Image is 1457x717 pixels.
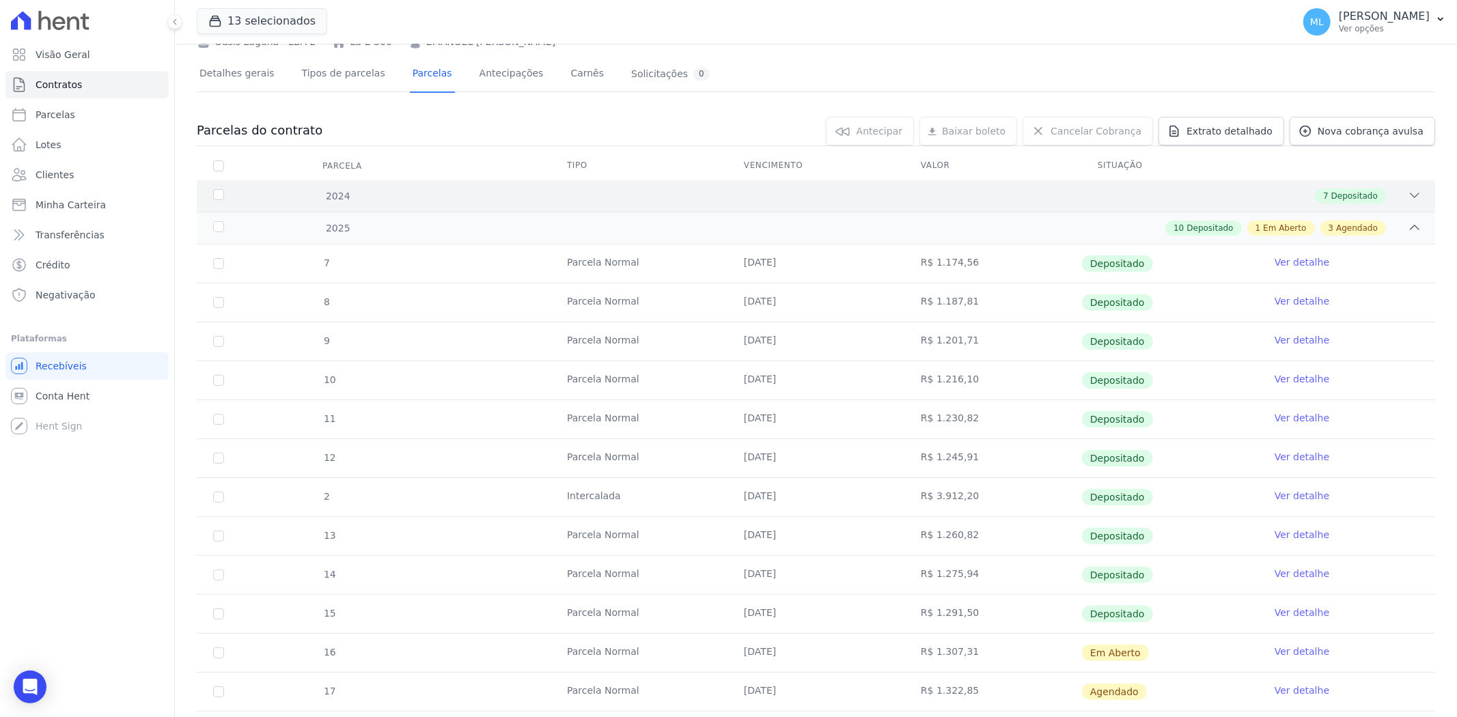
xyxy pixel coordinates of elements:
td: [DATE] [727,478,904,516]
span: 7 [322,257,330,268]
td: Parcela Normal [551,673,727,711]
span: Depositado [1187,222,1234,234]
a: Ver detalhe [1275,450,1329,464]
a: Clientes [5,161,169,188]
a: Ver detalhe [1275,411,1329,425]
td: Parcela Normal [551,517,727,555]
td: Parcela Normal [551,283,727,322]
a: Ver detalhe [1275,372,1329,386]
td: Intercalada [551,478,727,516]
span: 7 [1323,190,1329,202]
span: Depositado [1082,333,1153,350]
td: Parcela Normal [551,400,727,438]
td: R$ 1.216,10 [904,361,1081,399]
p: Ver opções [1339,23,1430,34]
span: Crédito [36,258,70,272]
span: Depositado [1082,528,1153,544]
td: Parcela Normal [551,361,727,399]
span: 15 [322,608,336,619]
a: Ver detalhe [1275,333,1329,347]
td: [DATE] [727,283,904,322]
th: Vencimento [727,152,904,180]
a: Lotes [5,131,169,158]
input: default [213,686,224,697]
a: Visão Geral [5,41,169,68]
input: Só é possível selecionar pagamentos em aberto [213,258,224,269]
span: Recebíveis [36,359,87,373]
span: Contratos [36,78,82,92]
td: Parcela Normal [551,595,727,633]
a: Nova cobrança avulsa [1290,117,1435,145]
td: [DATE] [727,634,904,672]
span: Extrato detalhado [1187,124,1273,138]
span: 12 [322,452,336,463]
span: 10 [1174,222,1184,234]
p: [PERSON_NAME] [1339,10,1430,23]
span: Depositado [1082,372,1153,389]
span: Depositado [1331,190,1378,202]
span: Lotes [36,138,61,152]
button: ML [PERSON_NAME] Ver opções [1292,3,1457,41]
span: Transferências [36,228,105,242]
input: default [213,647,224,658]
span: Conta Hent [36,389,89,403]
td: R$ 1.291,50 [904,595,1081,633]
td: R$ 1.322,85 [904,673,1081,711]
td: R$ 3.912,20 [904,478,1081,516]
a: Ver detalhe [1275,645,1329,658]
span: Agendado [1082,684,1147,700]
input: Só é possível selecionar pagamentos em aberto [213,570,224,580]
span: 14 [322,569,336,580]
span: 11 [322,413,336,424]
td: [DATE] [727,556,904,594]
td: [DATE] [727,361,904,399]
span: 3 [1329,222,1334,234]
td: Parcela Normal [551,439,727,477]
div: Open Intercom Messenger [14,671,46,703]
td: [DATE] [727,673,904,711]
span: Negativação [36,288,96,302]
input: Só é possível selecionar pagamentos em aberto [213,375,224,386]
a: Crédito [5,251,169,279]
span: Nova cobrança avulsa [1318,124,1424,138]
span: ML [1310,17,1324,27]
td: Parcela Normal [551,244,727,283]
td: [DATE] [727,244,904,283]
td: [DATE] [727,322,904,361]
a: Detalhes gerais [197,57,277,93]
span: 2025 [325,221,350,236]
a: Parcelas [410,57,455,93]
a: Negativação [5,281,169,309]
td: R$ 1.230,82 [904,400,1081,438]
span: 8 [322,296,330,307]
a: Ver detalhe [1275,294,1329,308]
a: Ver detalhe [1275,255,1329,269]
th: Tipo [551,152,727,180]
span: 16 [322,647,336,658]
a: Minha Carteira [5,191,169,219]
span: Depositado [1082,255,1153,272]
a: Recebíveis [5,352,169,380]
input: Só é possível selecionar pagamentos em aberto [213,608,224,619]
td: [DATE] [727,400,904,438]
td: R$ 1.260,82 [904,517,1081,555]
a: Parcelas [5,101,169,128]
a: Ver detalhe [1275,489,1329,503]
a: Ver detalhe [1275,567,1329,580]
td: R$ 1.187,81 [904,283,1081,322]
span: Em Aberto [1082,645,1149,661]
input: Só é possível selecionar pagamentos em aberto [213,336,224,347]
div: 0 [693,68,710,81]
span: Minha Carteira [36,198,106,212]
span: Depositado [1082,294,1153,311]
td: [DATE] [727,595,904,633]
span: 1 [1255,222,1261,234]
span: 17 [322,686,336,697]
td: Parcela Normal [551,322,727,361]
td: Parcela Normal [551,634,727,672]
th: Situação [1081,152,1258,180]
a: Extrato detalhado [1158,117,1284,145]
span: 2024 [325,189,350,203]
th: Valor [904,152,1081,180]
span: Em Aberto [1263,222,1306,234]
